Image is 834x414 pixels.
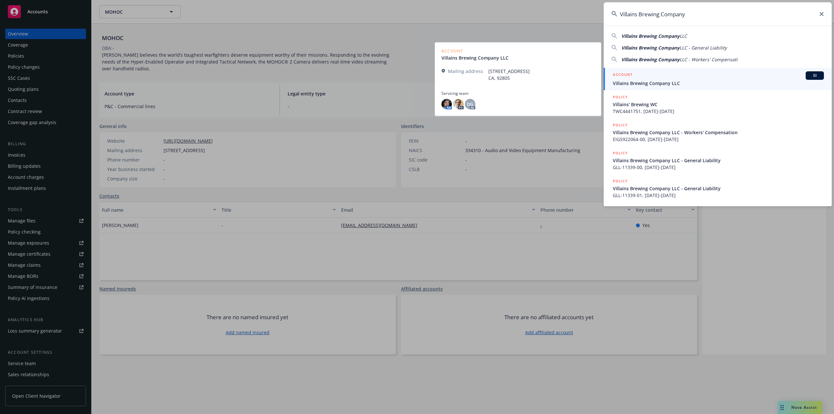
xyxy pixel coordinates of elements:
[680,33,687,39] span: LLC
[613,164,824,171] span: GLL-11339-00, [DATE]-[DATE]
[613,71,633,79] h5: ACCOUNT
[680,45,727,51] span: LLC - General Liability
[808,73,821,79] span: BI
[604,146,832,174] a: POLICYVillains Brewing Company LLC - General LiabilityGLL-11339-00, [DATE]-[DATE]
[613,108,824,115] span: TWC4441751, [DATE]-[DATE]
[621,56,680,63] span: Villains Brewing Company
[613,150,628,156] h5: POLICY
[604,174,832,202] a: POLICYVillains Brewing Company LLC - General LiabilityGLL-11339-01, [DATE]-[DATE]
[613,192,824,199] span: GLL-11339-01, [DATE]-[DATE]
[604,2,832,26] input: Search...
[613,185,824,192] span: Villains Brewing Company LLC - General Liability
[680,56,738,63] span: LLC - Workers' Compensati
[613,94,628,100] h5: POLICY
[613,129,824,136] span: Villains Brewing Company LLC - Workers' Compensation
[613,157,824,164] span: Villains Brewing Company LLC - General Liability
[621,45,680,51] span: Villains Brewing Company
[604,118,832,146] a: POLICYVillains Brewing Company LLC - Workers' CompensationEIG5922064-00, [DATE]-[DATE]
[604,68,832,90] a: ACCOUNTBIVillains Brewing Company LLC
[613,136,824,143] span: EIG5922064-00, [DATE]-[DATE]
[613,101,824,108] span: Villains' Brewing WC
[604,90,832,118] a: POLICYVillains' Brewing WCTWC4441751, [DATE]-[DATE]
[621,33,680,39] span: Villains Brewing Company
[613,80,824,87] span: Villains Brewing Company LLC
[613,122,628,128] h5: POLICY
[613,178,628,184] h5: POLICY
